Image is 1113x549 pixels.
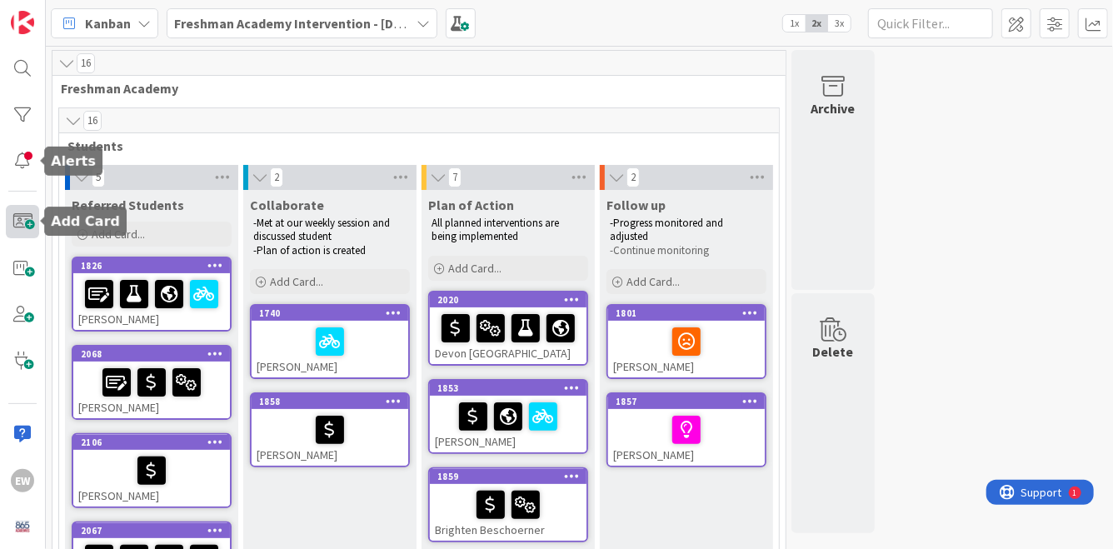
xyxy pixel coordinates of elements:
[610,216,726,243] span: -Progress monitored and adjusted
[72,197,184,213] span: Referred Students
[252,306,408,321] div: 1740
[430,469,586,484] div: 1859
[83,111,102,131] span: 16
[428,467,588,542] a: 1859Brighten Beschoerner
[61,80,765,97] span: Freshman Academy
[252,394,408,466] div: 1858[PERSON_NAME]
[253,243,366,257] span: -Plan of action is created
[437,382,586,394] div: 1853
[428,379,588,454] a: 1853[PERSON_NAME]
[430,381,586,396] div: 1853
[430,396,586,452] div: [PERSON_NAME]
[606,197,666,213] span: Follow up
[608,394,765,409] div: 1857
[252,306,408,377] div: 1740[PERSON_NAME]
[11,11,34,34] img: Visit kanbanzone.com
[259,396,408,407] div: 1858
[51,213,120,229] h5: Add Card
[432,216,561,243] span: All planned interventions are being implemented
[77,53,95,73] span: 16
[437,294,586,306] div: 2020
[828,15,851,32] span: 3x
[73,258,230,330] div: 1826[PERSON_NAME]
[51,153,96,169] h5: Alerts
[430,484,586,541] div: Brighten Beschoerner
[72,257,232,332] a: 1826[PERSON_NAME]
[73,450,230,507] div: [PERSON_NAME]
[270,274,323,289] span: Add Card...
[81,525,230,537] div: 2067
[616,307,765,319] div: 1801
[73,362,230,418] div: [PERSON_NAME]
[92,167,105,187] span: 5
[626,274,680,289] span: Add Card...
[626,167,640,187] span: 2
[608,321,765,377] div: [PERSON_NAME]
[813,342,854,362] div: Delete
[252,321,408,377] div: [PERSON_NAME]
[430,292,586,364] div: 2020Devon [GEOGRAPHIC_DATA]
[35,2,76,22] span: Support
[270,167,283,187] span: 2
[608,306,765,377] div: 1801[PERSON_NAME]
[252,394,408,409] div: 1858
[73,435,230,507] div: 2106[PERSON_NAME]
[85,13,131,33] span: Kanban
[608,394,765,466] div: 1857[PERSON_NAME]
[73,347,230,362] div: 2068
[868,8,993,38] input: Quick Filter...
[81,260,230,272] div: 1826
[87,7,91,20] div: 1
[608,306,765,321] div: 1801
[437,471,586,482] div: 1859
[11,469,34,492] div: EW
[783,15,806,32] span: 1x
[67,137,758,154] span: Students
[81,437,230,448] div: 2106
[616,396,765,407] div: 1857
[428,291,588,366] a: 2020Devon [GEOGRAPHIC_DATA]
[608,409,765,466] div: [PERSON_NAME]
[250,304,410,379] a: 1740[PERSON_NAME]
[11,515,34,538] img: avatar
[72,433,232,508] a: 2106[PERSON_NAME]
[73,347,230,418] div: 2068[PERSON_NAME]
[73,523,230,538] div: 2067
[174,15,464,32] b: Freshman Academy Intervention - [DATE]-[DATE]
[606,392,766,467] a: 1857[PERSON_NAME]
[430,292,586,307] div: 2020
[811,98,856,118] div: Archive
[448,261,502,276] span: Add Card...
[610,244,763,257] p: -Continue monitoring
[430,469,586,541] div: 1859Brighten Beschoerner
[430,381,586,452] div: 1853[PERSON_NAME]
[428,197,514,213] span: Plan of Action
[259,307,408,319] div: 1740
[73,273,230,330] div: [PERSON_NAME]
[73,435,230,450] div: 2106
[72,345,232,420] a: 2068[PERSON_NAME]
[250,392,410,467] a: 1858[PERSON_NAME]
[73,258,230,273] div: 1826
[606,304,766,379] a: 1801[PERSON_NAME]
[81,348,230,360] div: 2068
[253,216,392,243] span: -Met at our weekly session and discussed student
[252,409,408,466] div: [PERSON_NAME]
[250,197,324,213] span: Collaborate
[806,15,828,32] span: 2x
[430,307,586,364] div: Devon [GEOGRAPHIC_DATA]
[448,167,462,187] span: 7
